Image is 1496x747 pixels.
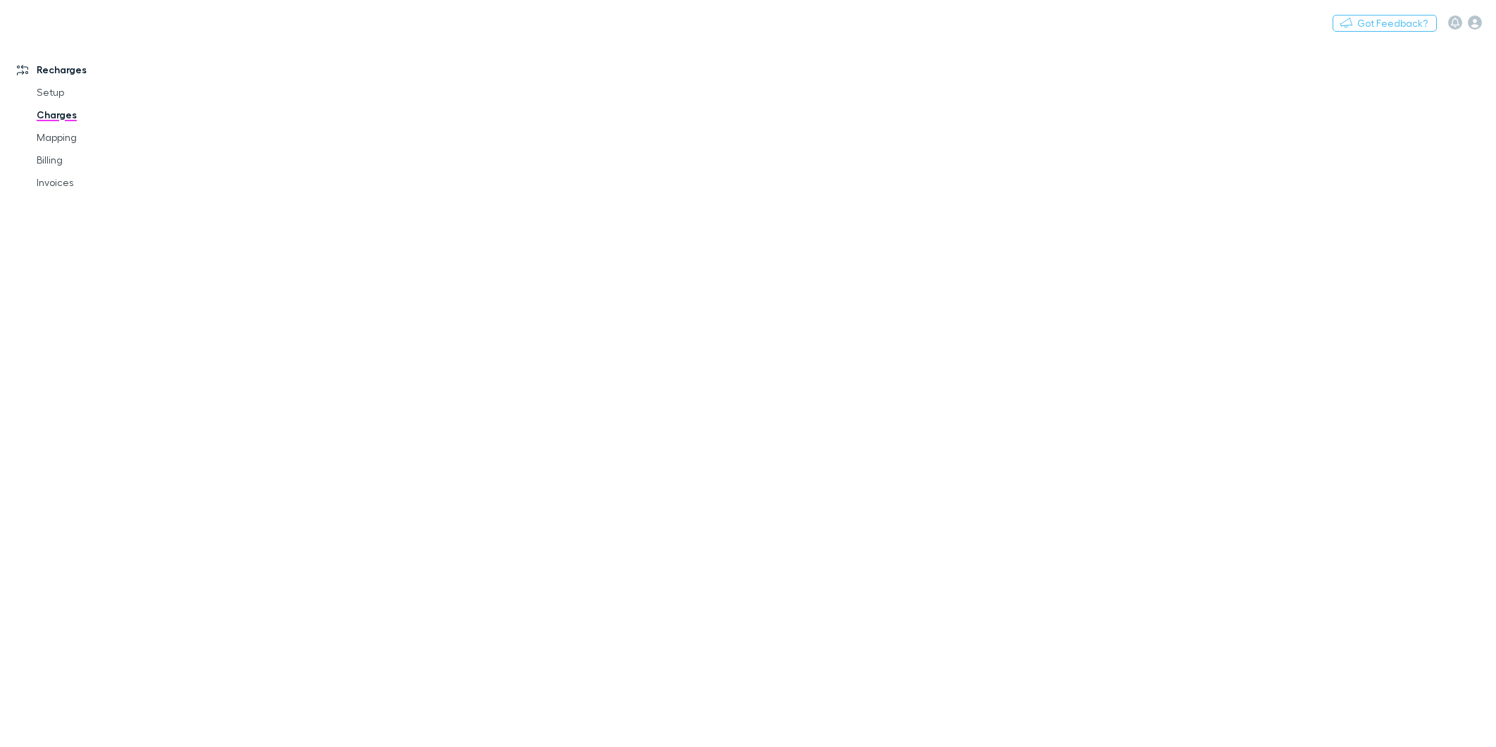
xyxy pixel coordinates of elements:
button: Got Feedback? [1333,15,1437,32]
a: Setup [23,81,194,104]
a: Mapping [23,126,194,149]
a: Invoices [23,171,194,194]
a: Recharges [3,58,194,81]
a: Charges [23,104,194,126]
a: Billing [23,149,194,171]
